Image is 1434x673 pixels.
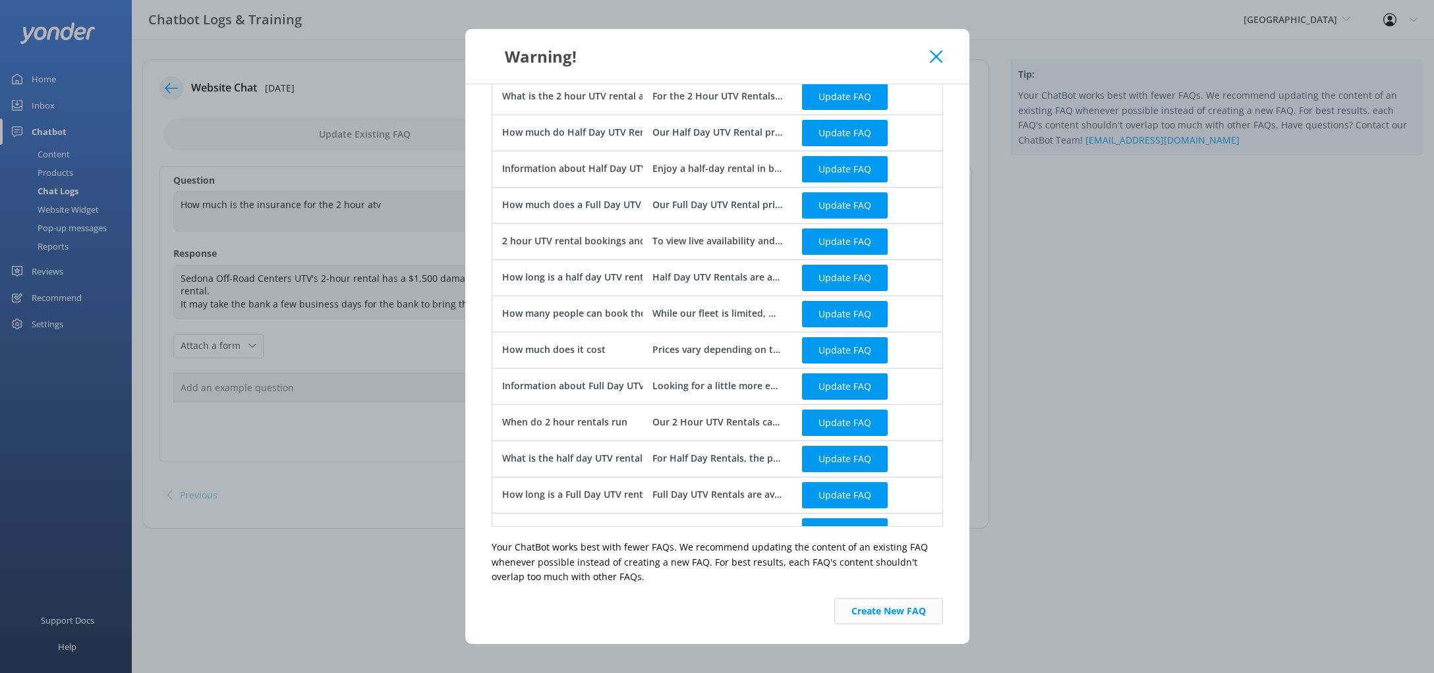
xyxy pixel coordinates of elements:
[652,198,782,213] div: Our Full Day UTV Rental prices vary depending on the departure time, season, and availability. Fo...
[802,120,888,146] button: Update FAQ
[652,234,782,249] div: To view live availability and book your 2 Hour UTV Rental online, click [URL][DOMAIN_NAME]
[802,156,888,182] button: Update FAQ
[502,416,627,430] div: When do 2 hour rentals run
[802,265,888,291] button: Update FAQ
[502,307,712,321] div: How many people can book the 2 hour rentals
[502,524,705,539] div: Half day UTV rental bookings and availability
[652,416,782,430] div: Our 2 Hour UTV Rentals can be booked all day long prior to sunset times. You can view the current...
[502,452,684,466] div: What is the half day UTV rental age limit
[652,162,782,176] div: Enjoy a half-day rental in beautiful [GEOGRAPHIC_DATA], [US_STATE]! You receive detailed maps, an...
[492,296,943,332] div: row
[652,90,782,104] div: For the 2 Hour UTV Rentals, the primary Drivers must be 21+ with valid ID and any additional driv...
[492,187,943,223] div: row
[652,271,782,285] div: Half Day UTV Rentals are available for 4 hours! Book online at [URL][DOMAIN_NAME].
[652,379,782,394] div: Looking for a little more exploration? Book a full-day rental and experience twice as much advent...
[502,198,693,213] div: How much does a Full Day UTV rental cost
[802,301,888,327] button: Update FAQ
[502,162,683,176] div: Information about Half Day UTV Rentals
[492,223,943,259] div: row
[802,410,888,436] button: Update FAQ
[834,598,943,624] button: Create New FAQ
[492,115,943,151] div: row
[502,343,606,358] div: How much does it cost
[492,441,943,477] div: row
[802,337,888,363] button: Update FAQ
[930,50,942,63] button: Close
[502,271,652,285] div: How long is a half day UTV rental
[502,90,677,104] div: What is the 2 hour UTV rental age limit
[492,332,943,368] div: row
[492,513,943,549] div: row
[502,234,697,249] div: 2 hour UTV rental bookings and availability
[492,477,943,513] div: row
[502,379,681,394] div: Information about Full Day UTV Rentals
[802,84,888,110] button: Update FAQ
[492,151,943,187] div: row
[802,229,888,255] button: Update FAQ
[492,368,943,404] div: row
[502,488,651,502] div: How long is a Full Day UTV rental
[492,404,943,441] div: row
[652,307,782,321] div: While our fleet is limited, we can usually accommodate most groups. Book now to reserve yours [UR...
[802,446,888,472] button: Update FAQ
[652,524,782,539] div: To view live availability and book your Half Day UTV Rental online, click [URL][DOMAIN_NAME]
[502,126,684,140] div: How much do Half Day UTV Rentals cost
[652,488,782,502] div: Full Day UTV Rentals are available for 8 hours!
[652,452,782,466] div: For Half Day Rentals, the primary Drivers must be 21+ with valid ID and any additional drivers mu...
[802,192,888,219] button: Update FAQ
[652,343,782,358] div: Prices vary depending on the tour, season, and availability. For the most up-to-date pricing, ple...
[492,45,931,67] div: Warning!
[802,373,888,400] button: Update FAQ
[652,126,782,140] div: Our Half Day UTV Rental prices vary depending on the season, time, and availability. For the most...
[492,540,943,584] p: Your ChatBot works best with fewer FAQs. We recommend updating the content of an existing FAQ whe...
[492,259,943,296] div: row
[802,482,888,508] button: Update FAQ
[492,78,943,115] div: row
[802,518,888,545] button: Update FAQ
